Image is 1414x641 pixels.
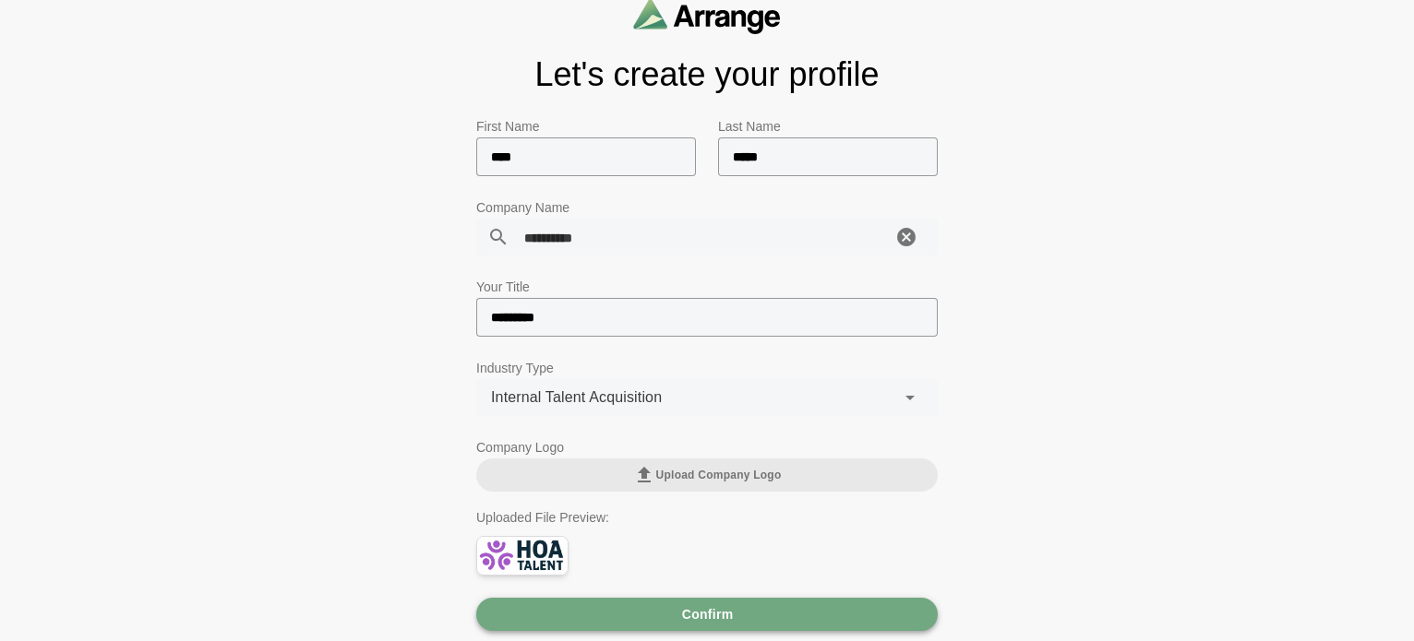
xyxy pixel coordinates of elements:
[476,458,938,492] button: Upload Company Logo
[476,598,938,631] button: Confirm
[633,464,782,486] span: Upload Company Logo
[718,115,938,137] p: Last Name
[476,436,938,458] p: Company Logo
[476,506,938,528] p: Uploaded File Preview:
[476,115,696,137] p: First Name
[895,226,917,248] i: Clear
[476,357,938,379] p: Industry Type
[476,56,938,93] h1: Let's create your profile
[476,276,938,298] p: Your Title
[491,386,662,410] span: Internal Talent Acquisition
[476,196,938,219] p: Company Name
[681,597,734,632] span: Confirm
